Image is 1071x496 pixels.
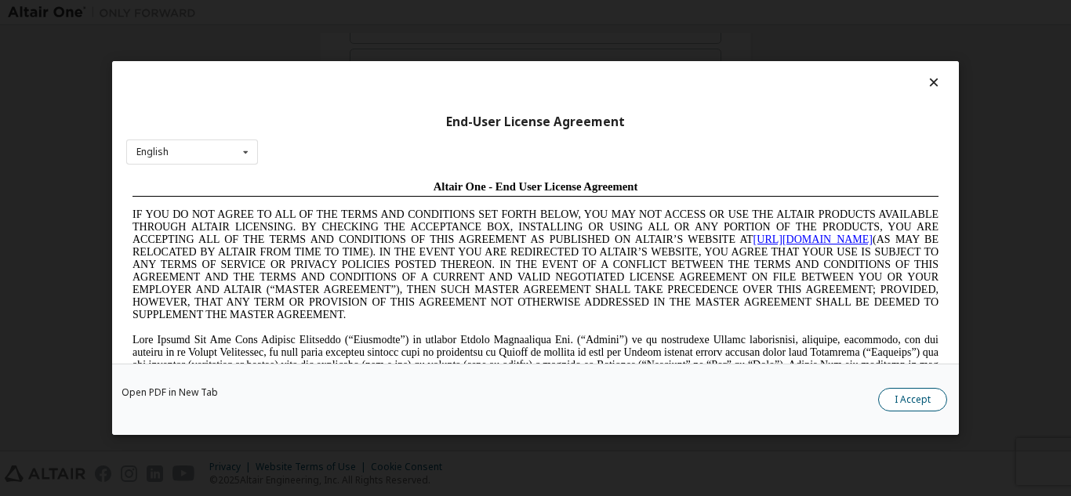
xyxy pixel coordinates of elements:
[307,6,512,19] span: Altair One - End User License Agreement
[6,160,812,272] span: Lore Ipsumd Sit Ame Cons Adipisc Elitseddo (“Eiusmodte”) in utlabor Etdolo Magnaaliqua Eni. (“Adm...
[122,388,218,397] a: Open PDF in New Tab
[126,114,945,130] div: End-User License Agreement
[627,60,746,71] a: [URL][DOMAIN_NAME]
[878,388,947,411] button: I Accept
[136,147,169,157] div: English
[6,34,812,147] span: IF YOU DO NOT AGREE TO ALL OF THE TERMS AND CONDITIONS SET FORTH BELOW, YOU MAY NOT ACCESS OR USE...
